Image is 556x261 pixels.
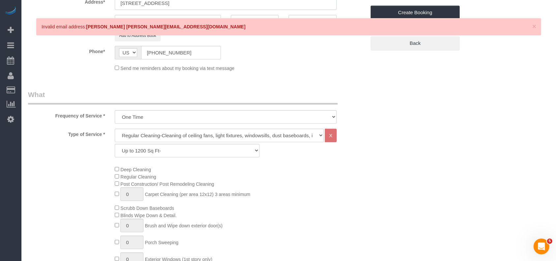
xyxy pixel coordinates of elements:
[42,23,529,30] p: Invalid email address:
[145,223,223,228] span: Brush and Wipe down exterior door(s)
[145,240,178,245] span: Porch Sweeping
[120,206,174,211] span: Scrubb Down Baseboards
[4,7,17,16] img: Automaid Logo
[145,192,250,197] span: Carpet Cleaning (per area 12x12) 3 areas minimum
[534,239,549,254] iframe: Intercom live chat
[120,174,156,179] span: Regular Cleaning
[120,66,234,71] span: Send me reminders about my booking via text message
[141,46,221,59] input: Phone*
[120,213,176,218] span: Blinds Wipe Down & Detail.
[115,15,221,28] input: City*
[86,24,245,29] strong: [PERSON_NAME] [PERSON_NAME][EMAIL_ADDRESS][DOMAIN_NAME]
[120,167,151,172] span: Deep Cleaning
[532,23,536,30] button: Close
[120,181,214,187] span: Post Construction/ Post Remodeling Cleaning
[532,22,536,30] span: ×
[23,129,110,138] label: Type of Service *
[28,90,338,105] legend: What
[289,15,337,28] input: Zip Code*
[23,46,110,55] label: Phone*
[23,110,110,119] label: Frequency of Service *
[547,239,552,244] span: 5
[371,36,460,50] a: Back
[371,6,460,19] a: Create Booking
